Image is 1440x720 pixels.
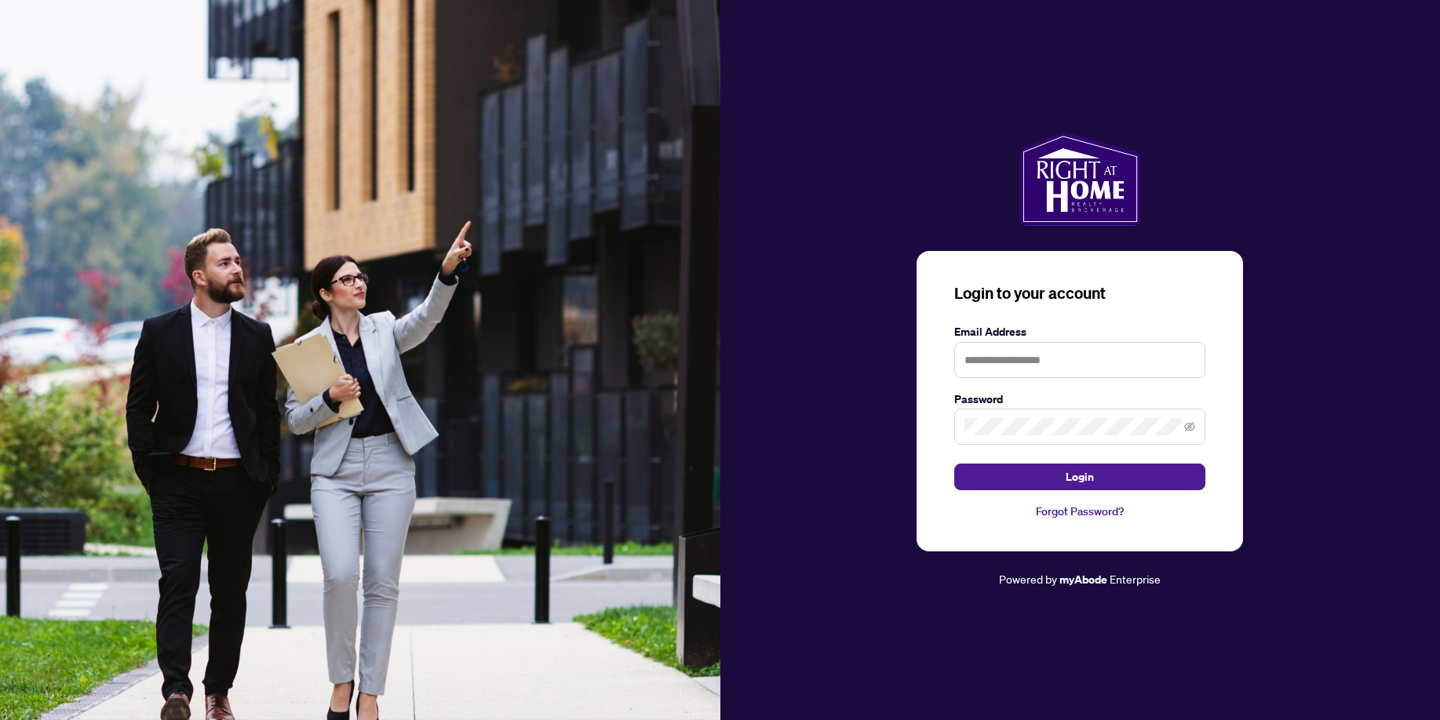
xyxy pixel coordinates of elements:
[1110,572,1161,586] span: Enterprise
[1066,464,1094,489] span: Login
[954,282,1205,304] h3: Login to your account
[1184,421,1195,432] span: eye-invisible
[954,391,1205,408] label: Password
[954,503,1205,520] a: Forgot Password?
[954,323,1205,340] label: Email Address
[954,464,1205,490] button: Login
[1019,132,1141,226] img: ma-logo
[1059,571,1107,588] a: myAbode
[999,572,1057,586] span: Powered by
